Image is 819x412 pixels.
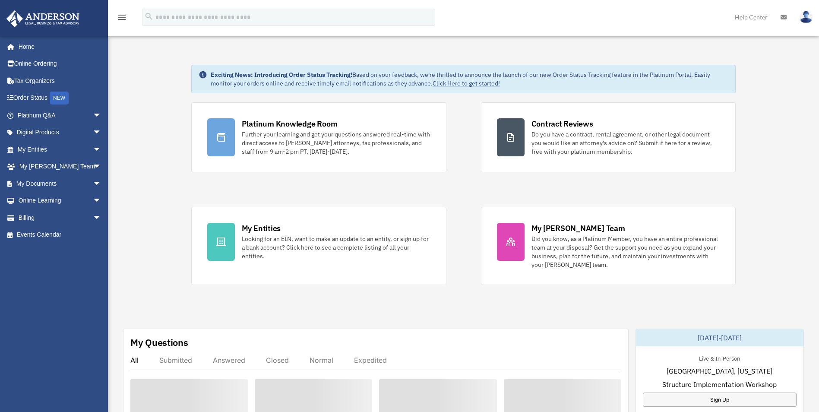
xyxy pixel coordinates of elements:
[6,192,114,209] a: Online Learningarrow_drop_down
[800,11,813,23] img: User Pic
[117,12,127,22] i: menu
[6,72,114,89] a: Tax Organizers
[242,223,281,234] div: My Entities
[242,118,338,129] div: Platinum Knowledge Room
[6,124,114,141] a: Digital Productsarrow_drop_down
[211,71,352,79] strong: Exciting News: Introducing Order Status Tracking!
[6,55,114,73] a: Online Ordering
[6,158,114,175] a: My [PERSON_NAME] Teamarrow_drop_down
[93,124,110,142] span: arrow_drop_down
[667,366,772,376] span: [GEOGRAPHIC_DATA], [US_STATE]
[191,102,446,172] a: Platinum Knowledge Room Further your learning and get your questions answered real-time with dire...
[636,329,803,346] div: [DATE]-[DATE]
[692,353,747,362] div: Live & In-Person
[211,70,729,88] div: Based on your feedback, we're thrilled to announce the launch of our new Order Status Tracking fe...
[93,209,110,227] span: arrow_drop_down
[50,92,69,105] div: NEW
[130,356,139,364] div: All
[531,118,593,129] div: Contract Reviews
[93,107,110,124] span: arrow_drop_down
[433,79,500,87] a: Click Here to get started!
[117,15,127,22] a: menu
[144,12,154,21] i: search
[93,175,110,193] span: arrow_drop_down
[213,356,245,364] div: Answered
[662,379,777,390] span: Structure Implementation Workshop
[531,235,720,269] div: Did you know, as a Platinum Member, you have an entire professional team at your disposal? Get th...
[4,10,82,27] img: Anderson Advisors Platinum Portal
[242,130,430,156] div: Further your learning and get your questions answered real-time with direct access to [PERSON_NAM...
[130,336,188,349] div: My Questions
[159,356,192,364] div: Submitted
[6,209,114,226] a: Billingarrow_drop_down
[93,192,110,210] span: arrow_drop_down
[531,223,625,234] div: My [PERSON_NAME] Team
[354,356,387,364] div: Expedited
[6,89,114,107] a: Order StatusNEW
[6,226,114,244] a: Events Calendar
[6,141,114,158] a: My Entitiesarrow_drop_down
[643,393,797,407] a: Sign Up
[93,158,110,176] span: arrow_drop_down
[6,107,114,124] a: Platinum Q&Aarrow_drop_down
[6,38,110,55] a: Home
[481,102,736,172] a: Contract Reviews Do you have a contract, rental agreement, or other legal document you would like...
[310,356,333,364] div: Normal
[266,356,289,364] div: Closed
[93,141,110,158] span: arrow_drop_down
[481,207,736,285] a: My [PERSON_NAME] Team Did you know, as a Platinum Member, you have an entire professional team at...
[191,207,446,285] a: My Entities Looking for an EIN, want to make an update to an entity, or sign up for a bank accoun...
[242,235,430,260] div: Looking for an EIN, want to make an update to an entity, or sign up for a bank account? Click her...
[6,175,114,192] a: My Documentsarrow_drop_down
[531,130,720,156] div: Do you have a contract, rental agreement, or other legal document you would like an attorney's ad...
